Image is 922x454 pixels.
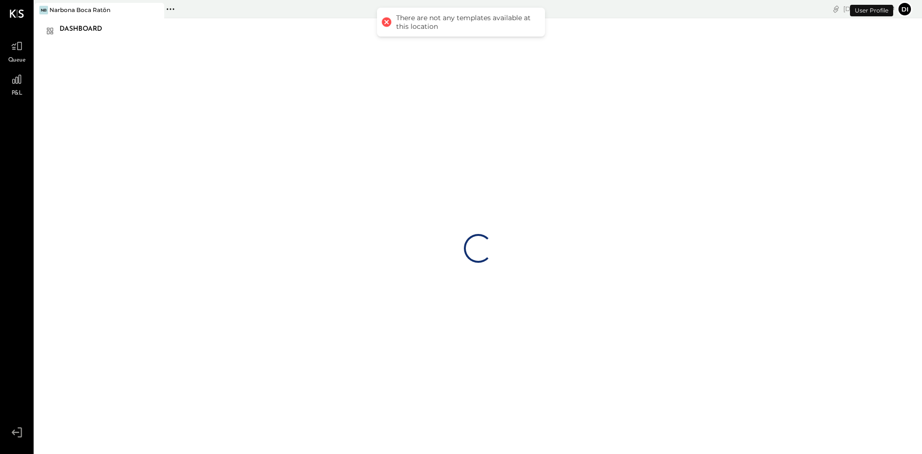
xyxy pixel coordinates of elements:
span: Queue [8,56,26,65]
div: [DATE] [843,4,895,13]
div: Dashboard [60,22,112,37]
div: There are not any templates available at this location [396,13,535,31]
span: P&L [12,89,23,98]
div: copy link [831,4,841,14]
a: P&L [0,70,33,98]
a: Queue [0,37,33,65]
div: NB [39,6,48,14]
div: Narbona Boca Ratōn [49,6,110,14]
button: Di [897,1,912,17]
div: User Profile [850,5,893,16]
